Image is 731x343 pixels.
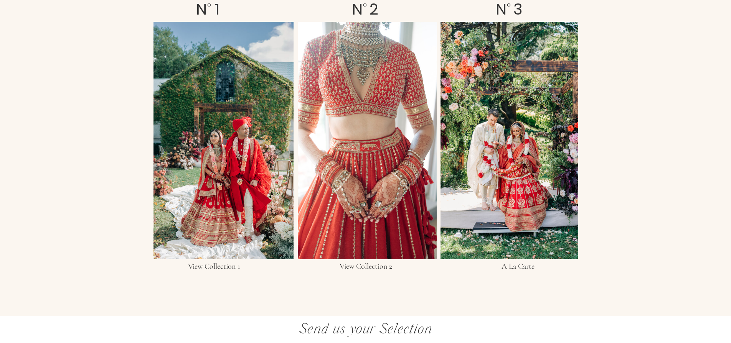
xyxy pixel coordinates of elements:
[283,322,448,337] h1: Send us your Selection
[193,2,210,19] h2: N
[209,2,225,19] h2: 1
[323,263,409,274] a: View Collection 2
[483,263,553,274] h3: A La Carte
[493,2,510,19] h2: N
[207,2,214,11] p: o
[510,2,526,19] h2: 3
[366,2,382,19] h2: 2
[507,2,514,11] p: o
[168,263,261,274] h3: View Collection 1
[349,2,366,19] h2: N
[363,2,370,11] p: o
